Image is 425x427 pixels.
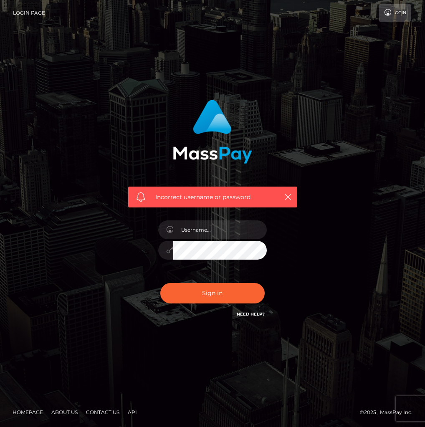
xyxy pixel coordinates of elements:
a: Homepage [9,406,46,419]
a: Login [379,4,411,22]
input: Username... [173,220,267,239]
a: Login Page [13,4,45,22]
a: Contact Us [83,406,123,419]
a: About Us [48,406,81,419]
div: © 2025 , MassPay Inc. [360,408,419,417]
a: API [124,406,140,419]
button: Sign in [160,283,265,303]
img: MassPay Login [173,100,252,164]
a: Need Help? [237,311,265,317]
span: Incorrect username or password. [155,193,274,202]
